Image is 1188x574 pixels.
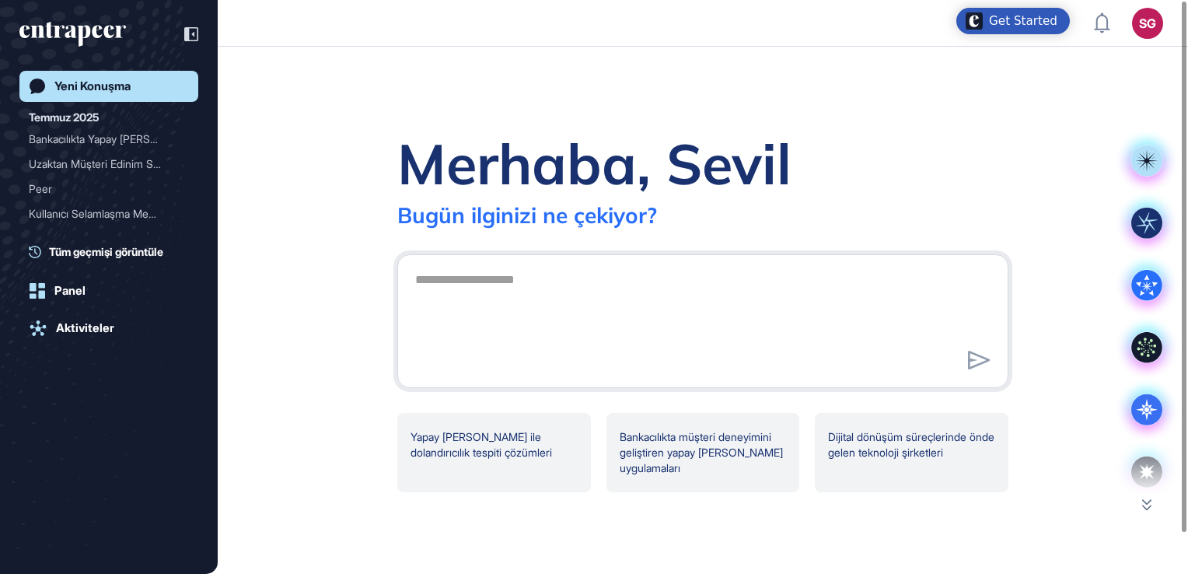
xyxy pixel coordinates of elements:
div: Uzaktan Müşteri Edinim Sü... [29,152,176,177]
div: Peer [29,177,176,201]
div: Get Started [989,13,1057,29]
a: Tüm geçmişi görüntüle [29,243,198,260]
button: SG [1132,8,1163,39]
div: Bankacılıkta müşteri deneyimini geliştiren yapay [PERSON_NAME] uygulamaları [606,413,800,492]
div: Open Get Started checklist [956,8,1070,34]
a: Panel [19,275,198,306]
div: Kullanıcı Selamlaşma Mesa... [29,201,176,226]
div: Kullanıcı Selamlaşma Mesajı [29,201,189,226]
div: Bugün ilginizi ne çekiyor? [397,201,657,229]
div: Yeni Konuşma [54,79,131,93]
div: Peer [29,177,189,201]
div: Merhaba, Sevil [397,128,791,198]
div: Uzaktan Müşteri Edinim Sürecinde Dijital Asistan ile Kimlik Kontrolü ve Müşteri Görüşme Süreci Ta... [29,152,189,177]
div: Temmuz 2025 [29,108,99,127]
div: Aktiviteler [56,321,114,335]
a: Aktiviteler [19,313,198,344]
img: launcher-image-alternative-text [966,12,983,30]
div: Dijital dönüşüm süreçlerinde önde gelen teknoloji şirketleri [815,413,1008,492]
span: Tüm geçmişi görüntüle [49,243,163,260]
div: entrapeer-logo [19,22,126,47]
div: Bankacılıkta Yapay [PERSON_NAME] T... [29,127,176,152]
a: Yeni Konuşma [19,71,198,102]
div: Panel [54,284,86,298]
div: Bankacılıkta Yapay Zeka Trend Uygulamaları [29,127,189,152]
div: Yapay [PERSON_NAME] ile dolandırıcılık tespiti çözümleri [397,413,591,492]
